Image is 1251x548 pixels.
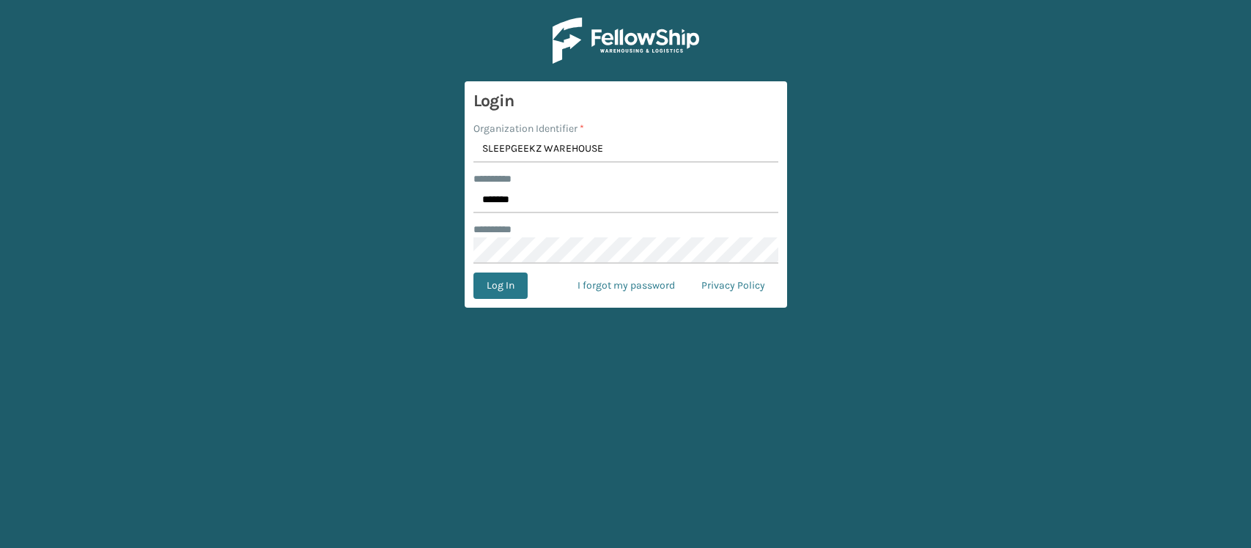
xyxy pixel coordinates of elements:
[473,121,584,136] label: Organization Identifier
[473,90,778,112] h3: Login
[688,273,778,299] a: Privacy Policy
[564,273,688,299] a: I forgot my password
[473,273,528,299] button: Log In
[553,18,699,64] img: Logo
